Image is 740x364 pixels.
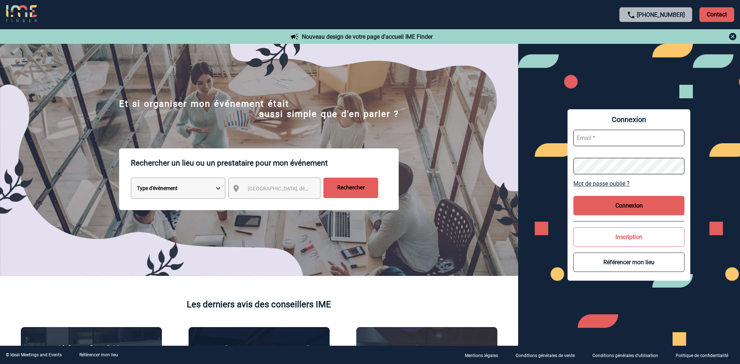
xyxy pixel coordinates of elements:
p: Politique de confidentialité [676,353,728,358]
input: Rechercher [323,178,378,198]
p: Agence 2ISD [402,345,452,355]
p: Conditions générales d'utilisation [592,353,658,358]
img: call-24-px.png [627,11,635,19]
a: Mot de passe oublié ? [573,180,684,187]
p: Conditions générales de vente [516,353,575,358]
span: [GEOGRAPHIC_DATA], département, région... [248,186,349,192]
a: Référencer mon lieu [79,352,118,357]
p: The [GEOGRAPHIC_DATA] [208,345,310,355]
a: Mentions légales [459,352,510,359]
p: Rechercher un lieu ou un prestataire pour mon événement [131,148,399,178]
span: Connexion [573,115,684,124]
div: © Ideal Meetings and Events [6,352,62,357]
button: Inscription [573,227,684,247]
a: [PHONE_NUMBER] [637,11,685,18]
p: Mentions légales [465,353,498,358]
button: Référencer mon lieu [573,253,684,272]
button: Connexion [573,196,684,215]
a: Conditions générales d'utilisation [587,352,670,359]
a: Politique de confidentialité [670,352,740,359]
a: Conditions générales de vente [510,352,587,359]
p: Contact [699,7,734,22]
input: Email * [573,130,684,146]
